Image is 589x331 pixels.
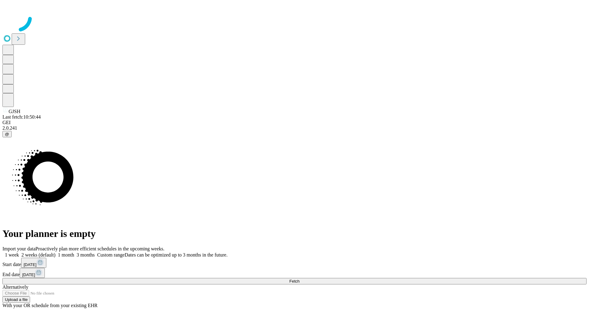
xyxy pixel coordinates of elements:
[2,246,36,251] span: Import your data
[2,296,30,303] button: Upload a file
[2,120,587,125] div: GEI
[5,252,19,257] span: 1 week
[2,258,587,268] div: Start date
[2,131,12,137] button: @
[36,246,164,251] span: Proactively plan more efficient schedules in the upcoming weeks.
[77,252,95,257] span: 3 months
[21,258,46,268] button: [DATE]
[2,114,41,120] span: Last fetch: 10:50:44
[2,303,98,308] span: With your OR schedule from your existing EHR
[2,278,587,284] button: Fetch
[24,262,37,267] span: [DATE]
[2,284,28,290] span: Alternatively
[2,268,587,278] div: End date
[9,109,20,114] span: GJSH
[21,252,56,257] span: 2 weeks (default)
[97,252,125,257] span: Custom range
[289,279,299,283] span: Fetch
[5,132,9,136] span: @
[58,252,74,257] span: 1 month
[2,125,587,131] div: 2.0.241
[20,268,45,278] button: [DATE]
[125,252,227,257] span: Dates can be optimized up to 3 months in the future.
[2,228,587,239] h1: Your planner is empty
[22,272,35,277] span: [DATE]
